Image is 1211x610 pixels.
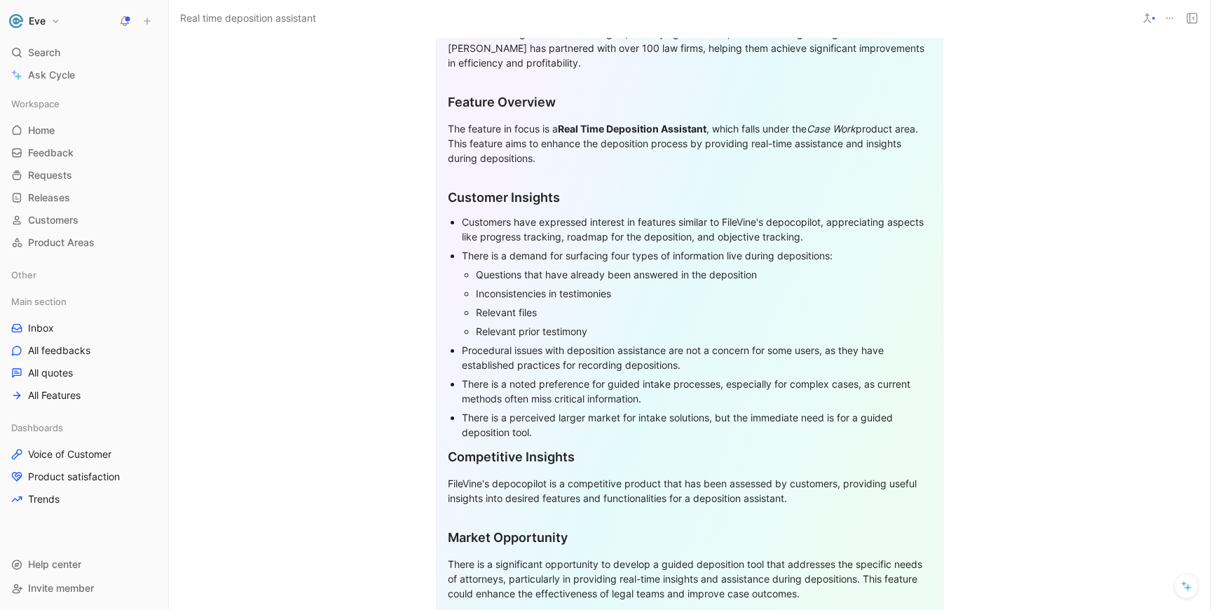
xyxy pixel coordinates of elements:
[6,165,163,186] a: Requests
[462,215,931,244] div: Customers have expressed interest in features similar to FileVine's depocopilot, appreciating asp...
[6,444,163,465] a: Voice of Customer
[6,93,163,114] div: Workspace
[28,447,111,461] span: Voice of Customer
[28,582,94,594] span: Invite member
[476,305,931,320] div: Relevant files
[6,318,163,339] a: Inbox
[6,554,163,575] div: Help center
[448,188,931,207] div: Customer Insights
[6,340,163,361] a: All feedbacks
[28,492,60,506] span: Trends
[558,123,706,135] strong: Real Time Deposition Assistant
[28,168,72,182] span: Requests
[476,286,931,301] div: Inconsistencies in testimonies
[28,321,54,335] span: Inbox
[462,410,931,440] div: There is a perceived larger market for intake solutions, but the immediate need is for a guided d...
[6,232,163,253] a: Product Areas
[180,10,316,27] span: Real time deposition assistant
[6,417,163,438] div: Dashboards
[462,343,931,372] div: Procedural issues with deposition assistance are not a concern for some users, as they have estab...
[28,236,95,250] span: Product Areas
[462,377,931,406] div: There is a noted preference for guided intake processes, especially for complex cases, as current...
[28,123,55,137] span: Home
[28,470,120,484] span: Product satisfaction
[29,15,46,27] h1: Eve
[6,466,163,487] a: Product satisfaction
[476,324,931,339] div: Relevant prior testimony
[448,476,931,506] div: FileVine's depocopilot is a competitive product that has been assessed by customers, providing us...
[6,362,163,384] a: All quotes
[448,93,931,111] div: Feature Overview
[6,120,163,141] a: Home
[6,142,163,163] a: Feedback
[448,557,931,601] div: There is a significant opportunity to develop a guided deposition tool that addresses the specifi...
[11,294,67,309] span: Main section
[28,191,70,205] span: Releases
[11,268,36,282] span: Other
[28,213,78,227] span: Customers
[6,291,163,312] div: Main section
[9,14,23,28] img: Eve
[6,578,163,599] div: Invite member
[6,489,163,510] a: Trends
[11,421,63,435] span: Dashboards
[28,388,81,402] span: All Features
[6,11,64,31] button: EveEve
[28,366,73,380] span: All quotes
[6,385,163,406] a: All Features
[6,187,163,208] a: Releases
[448,447,931,466] div: Competitive Insights
[28,558,81,570] span: Help center
[448,121,931,165] div: The feature in focus is a , which falls under the product area. This feature aims to enhance the ...
[462,248,931,263] div: There is a demand for surfacing four types of information live during depositions:
[6,291,163,406] div: Main sectionInboxAll feedbacksAll quotesAll Features
[11,97,60,111] span: Workspace
[6,210,163,231] a: Customers
[28,344,90,358] span: All feedbacks
[448,528,931,547] div: Market Opportunity
[6,264,163,290] div: Other
[28,44,60,61] span: Search
[28,146,74,160] span: Feedback
[807,123,856,135] em: Case Work
[6,417,163,510] div: DashboardsVoice of CustomerProduct satisfactionTrends
[6,264,163,285] div: Other
[476,267,931,282] div: Questions that have already been answered in the deposition
[6,42,163,63] div: Search
[6,65,163,86] a: Ask Cycle
[28,67,75,83] span: Ask Cycle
